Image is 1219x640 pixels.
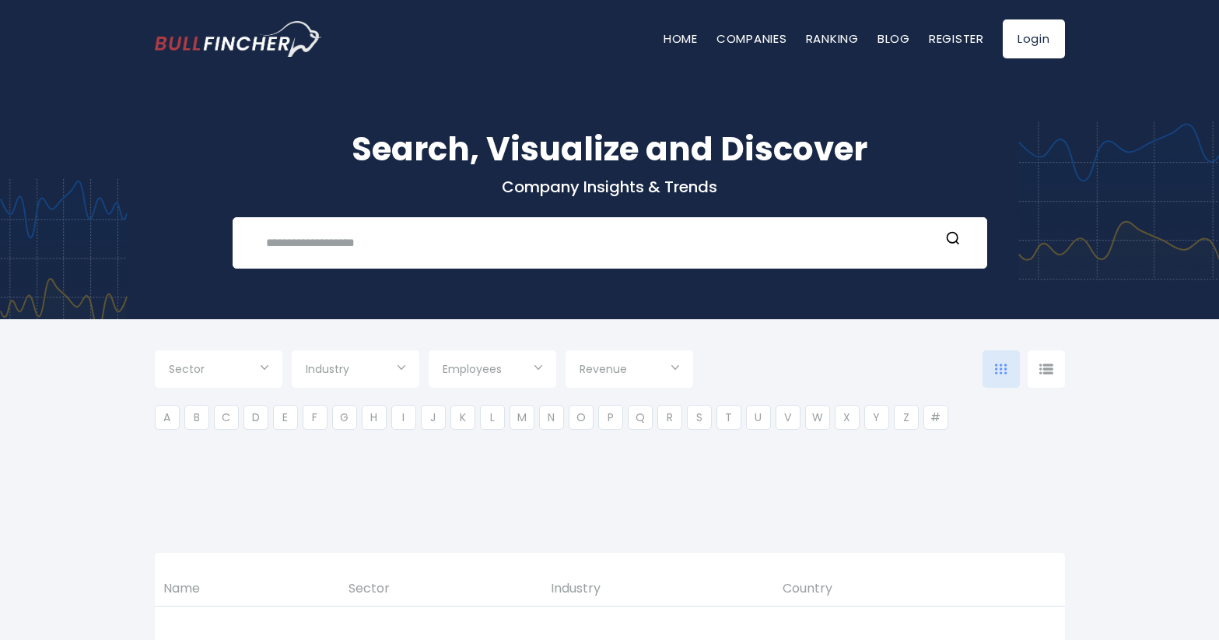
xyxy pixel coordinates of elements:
[155,125,1065,174] h1: Search, Visualize and Discover
[184,405,209,430] li: B
[155,572,341,606] th: Name
[746,405,771,430] li: U
[155,405,180,430] li: A
[995,364,1007,375] img: icon-comp-grid.svg
[510,405,534,430] li: M
[580,357,679,385] input: Selection
[929,30,984,47] a: Register
[306,357,405,385] input: Selection
[443,362,502,376] span: Employees
[243,405,268,430] li: D
[716,405,741,430] li: T
[1039,364,1053,375] img: icon-comp-list-view.svg
[362,405,387,430] li: H
[580,362,627,376] span: Revenue
[169,357,268,385] input: Selection
[877,30,910,47] a: Blog
[155,21,322,57] a: Go to homepage
[569,405,594,430] li: O
[835,405,860,430] li: X
[480,405,505,430] li: L
[421,405,446,430] li: J
[943,230,963,251] button: Search
[805,405,830,430] li: W
[214,405,239,430] li: C
[628,405,653,430] li: Q
[303,405,328,430] li: F
[443,357,542,385] input: Selection
[598,405,623,430] li: P
[391,405,416,430] li: I
[894,405,919,430] li: Z
[539,405,564,430] li: N
[664,30,698,47] a: Home
[864,405,889,430] li: Y
[332,405,357,430] li: G
[774,572,1006,606] th: Country
[155,177,1065,197] p: Company Insights & Trends
[657,405,682,430] li: R
[306,362,349,376] span: Industry
[687,405,712,430] li: S
[273,405,298,430] li: E
[155,21,322,57] img: bullfincher logo
[169,362,205,376] span: Sector
[923,405,948,430] li: #
[1003,19,1065,58] a: Login
[716,30,787,47] a: Companies
[340,572,542,606] th: Sector
[806,30,859,47] a: Ranking
[776,405,800,430] li: V
[450,405,475,430] li: K
[542,572,774,606] th: Industry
